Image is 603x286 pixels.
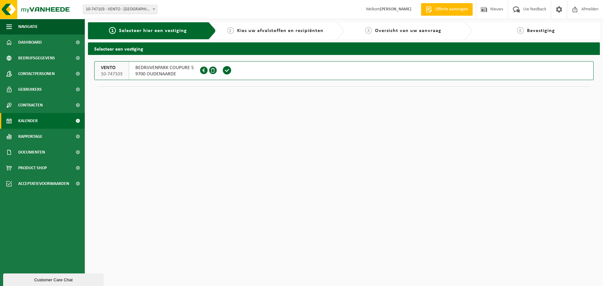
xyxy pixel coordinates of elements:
[227,27,234,34] span: 2
[18,144,45,160] span: Documenten
[101,71,122,77] span: 10-747103
[375,28,441,33] span: Overzicht van uw aanvraag
[18,129,42,144] span: Rapportage
[119,28,187,33] span: Selecteer hier een vestiging
[18,176,69,192] span: Acceptatievoorwaarden
[18,66,55,82] span: Contactpersonen
[94,61,594,80] button: VENTO 10-747103 BEDRIJVENPARK COUPURE 59700 OUDENAARDE
[18,113,38,129] span: Kalender
[101,65,122,71] span: VENTO
[3,272,105,286] iframe: chat widget
[380,7,411,12] strong: [PERSON_NAME]
[237,28,323,33] span: Kies uw afvalstoffen en recipiënten
[365,27,372,34] span: 3
[109,27,116,34] span: 1
[18,97,43,113] span: Contracten
[517,27,524,34] span: 4
[527,28,555,33] span: Bevestiging
[18,160,47,176] span: Product Shop
[83,5,157,14] span: 10-747103 - VENTO - OUDENAARDE
[434,6,470,13] span: Offerte aanvragen
[18,35,42,50] span: Dashboard
[18,50,55,66] span: Bedrijfsgegevens
[18,19,38,35] span: Navigatie
[135,71,194,77] span: 9700 OUDENAARDE
[88,42,600,55] h2: Selecteer een vestiging
[421,3,473,16] a: Offerte aanvragen
[135,65,194,71] span: BEDRIJVENPARK COUPURE 5
[18,82,42,97] span: Gebruikers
